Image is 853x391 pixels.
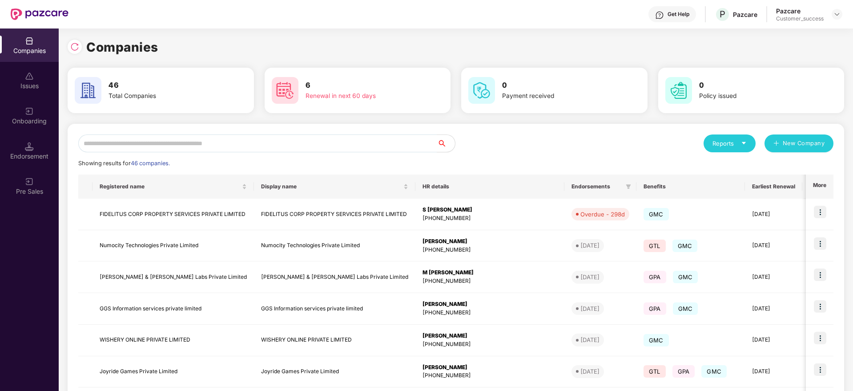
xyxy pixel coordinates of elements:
img: svg+xml;base64,PHN2ZyB4bWxucz0iaHR0cDovL3d3dy53My5vcmcvMjAwMC9zdmciIHdpZHRoPSI2MCIgaGVpZ2h0PSI2MC... [75,77,101,104]
th: Registered name [93,175,254,199]
div: Policy issued [699,91,811,101]
td: FIDELITUS CORP PROPERTY SERVICES PRIVATE LIMITED [93,199,254,230]
span: GMC [644,334,669,346]
div: S [PERSON_NAME] [422,206,557,214]
img: svg+xml;base64,PHN2ZyB4bWxucz0iaHR0cDovL3d3dy53My5vcmcvMjAwMC9zdmciIHdpZHRoPSI2MCIgaGVpZ2h0PSI2MC... [272,77,298,104]
span: GPA [644,302,666,315]
span: GPA [672,365,695,378]
span: Endorsements [571,183,622,190]
div: M [PERSON_NAME] [422,269,557,277]
td: [DATE] [745,325,802,356]
div: Customer_success [776,15,824,22]
th: Display name [254,175,415,199]
img: svg+xml;base64,PHN2ZyB3aWR0aD0iMTQuNSIgaGVpZ2h0PSIxNC41IiB2aWV3Qm94PSIwIDAgMTYgMTYiIGZpbGw9Im5vbm... [25,142,34,151]
td: Joyride Games Private Limited [93,356,254,388]
img: svg+xml;base64,PHN2ZyB3aWR0aD0iMjAiIGhlaWdodD0iMjAiIHZpZXdCb3g9IjAgMCAyMCAyMCIgZmlsbD0ibm9uZSIgeG... [25,177,34,186]
div: [PHONE_NUMBER] [422,277,557,285]
div: [PERSON_NAME] [422,237,557,246]
th: Benefits [636,175,745,199]
img: icon [814,237,826,250]
td: FIDELITUS CORP PROPERTY SERVICES PRIVATE LIMITED [254,199,415,230]
span: filter [626,184,631,189]
div: [PERSON_NAME] [422,300,557,309]
span: GMC [672,240,698,252]
td: [DATE] [745,230,802,262]
div: Pazcare [776,7,824,15]
td: WISHERY ONLINE PRIVATE LIMITED [254,325,415,356]
img: svg+xml;base64,PHN2ZyB4bWxucz0iaHR0cDovL3d3dy53My5vcmcvMjAwMC9zdmciIHdpZHRoPSI2MCIgaGVpZ2h0PSI2MC... [665,77,692,104]
img: icon [814,206,826,218]
img: icon [814,363,826,376]
div: Total Companies [109,91,221,101]
div: Pazcare [733,10,757,19]
span: GMC [673,271,698,283]
img: svg+xml;base64,PHN2ZyB4bWxucz0iaHR0cDovL3d3dy53My5vcmcvMjAwMC9zdmciIHdpZHRoPSI2MCIgaGVpZ2h0PSI2MC... [468,77,495,104]
td: [DATE] [745,261,802,293]
img: icon [814,300,826,313]
div: Reports [712,139,747,148]
td: WISHERY ONLINE PRIVATE LIMITED [93,325,254,356]
div: [DATE] [580,304,600,313]
img: svg+xml;base64,PHN2ZyBpZD0iQ29tcGFuaWVzIiB4bWxucz0iaHR0cDovL3d3dy53My5vcmcvMjAwMC9zdmciIHdpZHRoPS... [25,37,34,45]
img: svg+xml;base64,PHN2ZyBpZD0iSXNzdWVzX2Rpc2FibGVkIiB4bWxucz0iaHR0cDovL3d3dy53My5vcmcvMjAwMC9zdmciIH... [25,72,34,81]
img: icon [814,332,826,344]
span: Registered name [100,183,240,190]
span: caret-down [741,140,747,146]
img: svg+xml;base64,PHN2ZyBpZD0iSGVscC0zMngzMiIgeG1sbnM9Imh0dHA6Ly93d3cudzMub3JnLzIwMDAvc3ZnIiB3aWR0aD... [655,11,664,20]
img: svg+xml;base64,PHN2ZyB3aWR0aD0iMjAiIGhlaWdodD0iMjAiIHZpZXdCb3g9IjAgMCAyMCAyMCIgZmlsbD0ibm9uZSIgeG... [25,107,34,116]
span: GMC [644,208,669,220]
div: [PERSON_NAME] [422,363,557,372]
h3: 46 [109,80,221,91]
span: GTL [644,240,666,252]
span: Showing results for [78,160,170,167]
div: [PHONE_NUMBER] [422,340,557,349]
h3: 6 [306,80,418,91]
div: [PHONE_NUMBER] [422,214,557,223]
span: New Company [783,139,825,148]
th: Earliest Renewal [745,175,802,199]
div: [DATE] [580,273,600,281]
div: Overdue - 298d [580,210,625,219]
span: GMC [701,365,727,378]
img: New Pazcare Logo [11,8,68,20]
span: P [720,9,725,20]
td: GGS Information services private limited [93,293,254,325]
span: GMC [673,302,698,315]
div: Get Help [668,11,689,18]
div: [PHONE_NUMBER] [422,371,557,380]
div: [DATE] [580,335,600,344]
td: [DATE] [745,199,802,230]
span: filter [624,181,633,192]
div: [DATE] [580,367,600,376]
td: [PERSON_NAME] & [PERSON_NAME] Labs Private Limited [93,261,254,293]
th: HR details [415,175,564,199]
h3: 0 [502,80,614,91]
img: svg+xml;base64,PHN2ZyBpZD0iRHJvcGRvd24tMzJ4MzIiIHhtbG5zPSJodHRwOi8vd3d3LnczLm9yZy8yMDAwL3N2ZyIgd2... [833,11,841,18]
td: [PERSON_NAME] & [PERSON_NAME] Labs Private Limited [254,261,415,293]
th: Issues [802,175,841,199]
td: Joyride Games Private Limited [254,356,415,388]
span: GTL [644,365,666,378]
span: 46 companies. [131,160,170,167]
span: plus [773,140,779,147]
span: search [437,140,455,147]
span: GPA [644,271,666,283]
button: search [437,134,455,152]
div: [DATE] [580,241,600,250]
td: GGS Information services private limited [254,293,415,325]
div: [PHONE_NUMBER] [422,309,557,317]
td: [DATE] [745,356,802,388]
span: Display name [261,183,402,190]
div: [PERSON_NAME] [422,332,557,340]
div: [PHONE_NUMBER] [422,246,557,254]
div: Renewal in next 60 days [306,91,418,101]
td: [DATE] [745,293,802,325]
img: icon [814,269,826,281]
th: More [806,175,833,199]
img: svg+xml;base64,PHN2ZyBpZD0iUmVsb2FkLTMyeDMyIiB4bWxucz0iaHR0cDovL3d3dy53My5vcmcvMjAwMC9zdmciIHdpZH... [70,42,79,51]
td: Numocity Technologies Private Limited [93,230,254,262]
h3: 0 [699,80,811,91]
h1: Companies [86,37,158,57]
td: Numocity Technologies Private Limited [254,230,415,262]
div: Payment received [502,91,614,101]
